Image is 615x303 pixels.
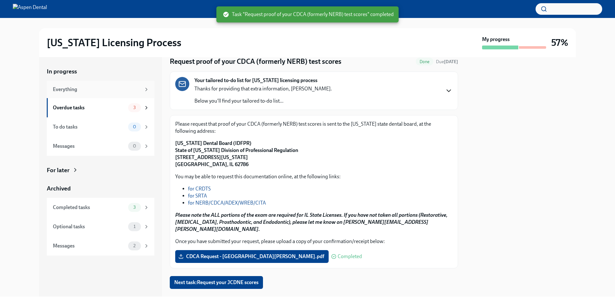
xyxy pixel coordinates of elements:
[129,205,140,210] span: 3
[47,67,154,76] a: In progress
[175,140,298,167] strong: [US_STATE] Dental Board (IDFPR) State of [US_STATE] Division of Professional Regulation [STREET_A...
[170,276,263,289] button: Next task:Request your JCDNE scores
[175,121,453,135] p: Please request that proof of your CDCA (formerly NERB) test scores is sent to the [US_STATE] stat...
[444,59,458,64] strong: [DATE]
[130,224,139,229] span: 1
[53,242,126,249] div: Messages
[194,85,332,92] p: Thanks for providing that extra information, [PERSON_NAME].
[194,97,332,105] p: Below you'll find your tailored to-do list...
[338,254,362,259] span: Completed
[482,36,510,43] strong: My progress
[188,193,207,199] a: for SRTA
[53,204,126,211] div: Completed tasks
[53,104,126,111] div: Overdue tasks
[47,198,154,217] a: Completed tasks3
[175,238,453,245] p: Once you have submitted your request, please upload a copy of your confirmation/receipt below:
[47,184,154,193] a: Archived
[194,77,317,84] strong: Your tailored to-do list for [US_STATE] licensing process
[223,11,394,18] span: Task "Request proof of your CDCA (formerly NERB) test scores" completed
[129,124,140,129] span: 0
[47,166,70,174] div: For later
[47,236,154,256] a: Messages2
[175,212,447,232] strong: Please note the ALL portions of the exam are required for IL State Licenses. If you have not take...
[436,59,458,64] span: Due
[47,81,154,98] a: Everything
[53,143,126,150] div: Messages
[175,173,453,180] p: You may be able to request this documentation online, at the following links:
[47,217,154,236] a: Optional tasks1
[47,36,181,49] h2: [US_STATE] Licensing Process
[188,186,211,192] a: for CRDTS
[129,144,140,148] span: 0
[53,123,126,130] div: To do tasks
[47,117,154,137] a: To do tasks0
[13,4,47,14] img: Aspen Dental
[188,200,266,206] a: for NERB/CDCA/ADEX/WREB/CITA
[47,166,154,174] a: For later
[129,105,140,110] span: 3
[47,98,154,117] a: Overdue tasks3
[174,279,258,286] span: Next task : Request your JCDNE scores
[53,223,126,230] div: Optional tasks
[47,137,154,156] a: Messages0
[175,250,329,263] label: CDCA Request - [GEOGRAPHIC_DATA][PERSON_NAME].pdf
[129,243,139,248] span: 2
[551,37,568,48] h3: 57%
[53,86,141,93] div: Everything
[416,59,433,64] span: Done
[180,253,324,260] span: CDCA Request - [GEOGRAPHIC_DATA][PERSON_NAME].pdf
[170,57,341,66] h4: Request proof of your CDCA (formerly NERB) test scores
